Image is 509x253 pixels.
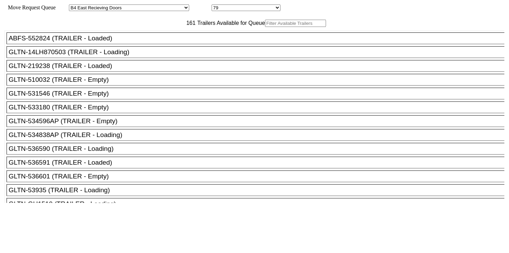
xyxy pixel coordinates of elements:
[9,117,509,125] div: GLTN-534596AP (TRAILER - Empty)
[9,159,509,166] div: GLTN-536591 (TRAILER - Loaded)
[9,131,509,139] div: GLTN-534838AP (TRAILER - Loading)
[9,90,509,97] div: GLTN-531546 (TRAILER - Empty)
[9,104,509,111] div: GLTN-533180 (TRAILER - Empty)
[9,200,509,208] div: GLTN-GU1510 (TRAILER - Loading)
[183,20,196,26] span: 161
[57,4,68,10] span: Area
[9,173,509,180] div: GLTN-536601 (TRAILER - Empty)
[9,62,509,70] div: GLTN-219238 (TRAILER - Loaded)
[9,76,509,84] div: GLTN-510032 (TRAILER - Empty)
[191,4,210,10] span: Location
[9,48,509,56] div: GLTN-14LH870503 (TRAILER - Loading)
[4,4,56,10] span: Move Request Queue
[196,20,265,26] span: Trailers Available for Queue
[9,186,509,194] div: GLTN-53935 (TRAILER - Loading)
[9,35,509,42] div: ABFS-552824 (TRAILER - Loaded)
[265,20,326,27] input: Filter Available Trailers
[9,145,509,153] div: GLTN-536590 (TRAILER - Loading)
